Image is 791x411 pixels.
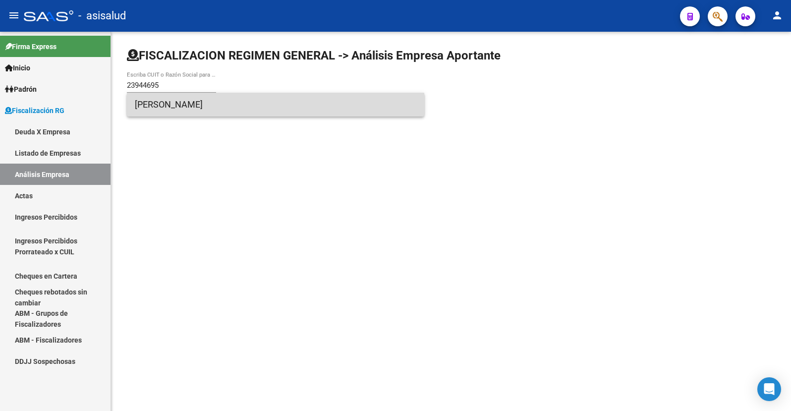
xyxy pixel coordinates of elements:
[5,84,37,95] span: Padrón
[8,9,20,21] mat-icon: menu
[5,105,64,116] span: Fiscalización RG
[5,62,30,73] span: Inicio
[771,9,783,21] mat-icon: person
[135,93,416,117] span: [PERSON_NAME]
[5,41,56,52] span: Firma Express
[757,377,781,401] div: Open Intercom Messenger
[78,5,126,27] span: - asisalud
[127,48,501,63] h1: FISCALIZACION REGIMEN GENERAL -> Análisis Empresa Aportante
